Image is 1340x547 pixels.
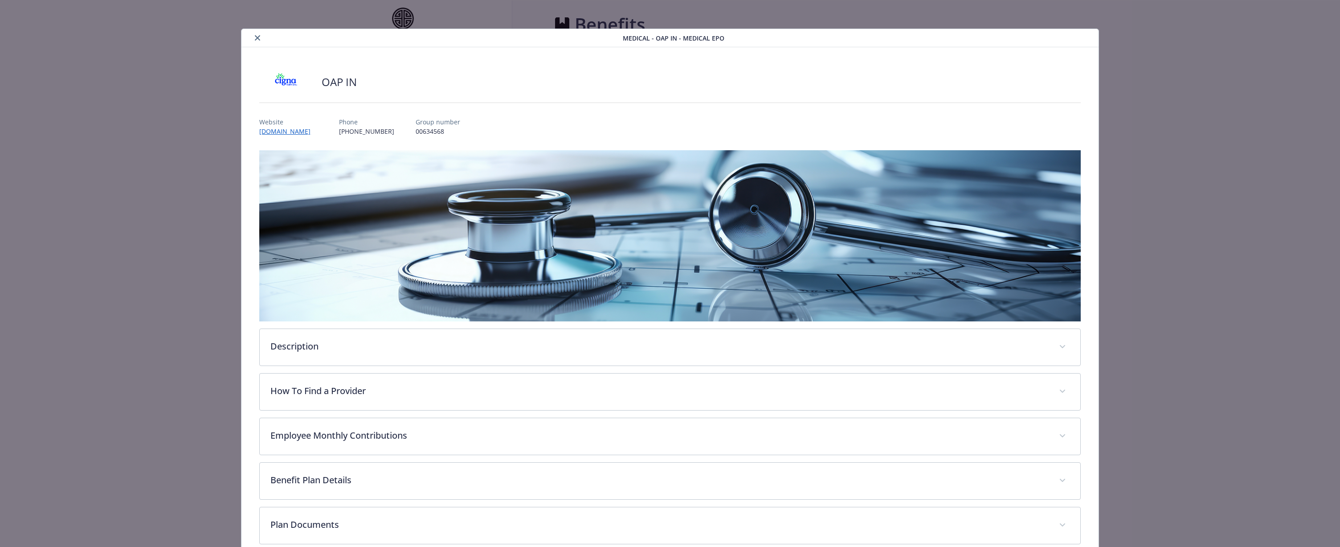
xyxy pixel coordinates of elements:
p: Benefit Plan Details [270,473,1048,487]
div: Description [260,329,1080,366]
p: Group number [416,117,460,127]
div: Benefit Plan Details [260,463,1080,499]
p: How To Find a Provider [270,384,1048,398]
div: Employee Monthly Contributions [260,418,1080,455]
button: close [252,33,263,43]
p: [PHONE_NUMBER] [339,127,394,136]
div: How To Find a Provider [260,374,1080,410]
p: Employee Monthly Contributions [270,429,1048,442]
img: CIGNA [259,69,313,95]
div: Plan Documents [260,507,1080,544]
p: Plan Documents [270,518,1048,531]
p: Website [259,117,318,127]
img: banner [259,150,1080,321]
h2: OAP IN [322,74,357,90]
p: Description [270,340,1048,353]
span: Medical - OAP IN - Medical EPO [623,33,724,43]
p: Phone [339,117,394,127]
p: 00634568 [416,127,460,136]
a: [DOMAIN_NAME] [259,127,318,136]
